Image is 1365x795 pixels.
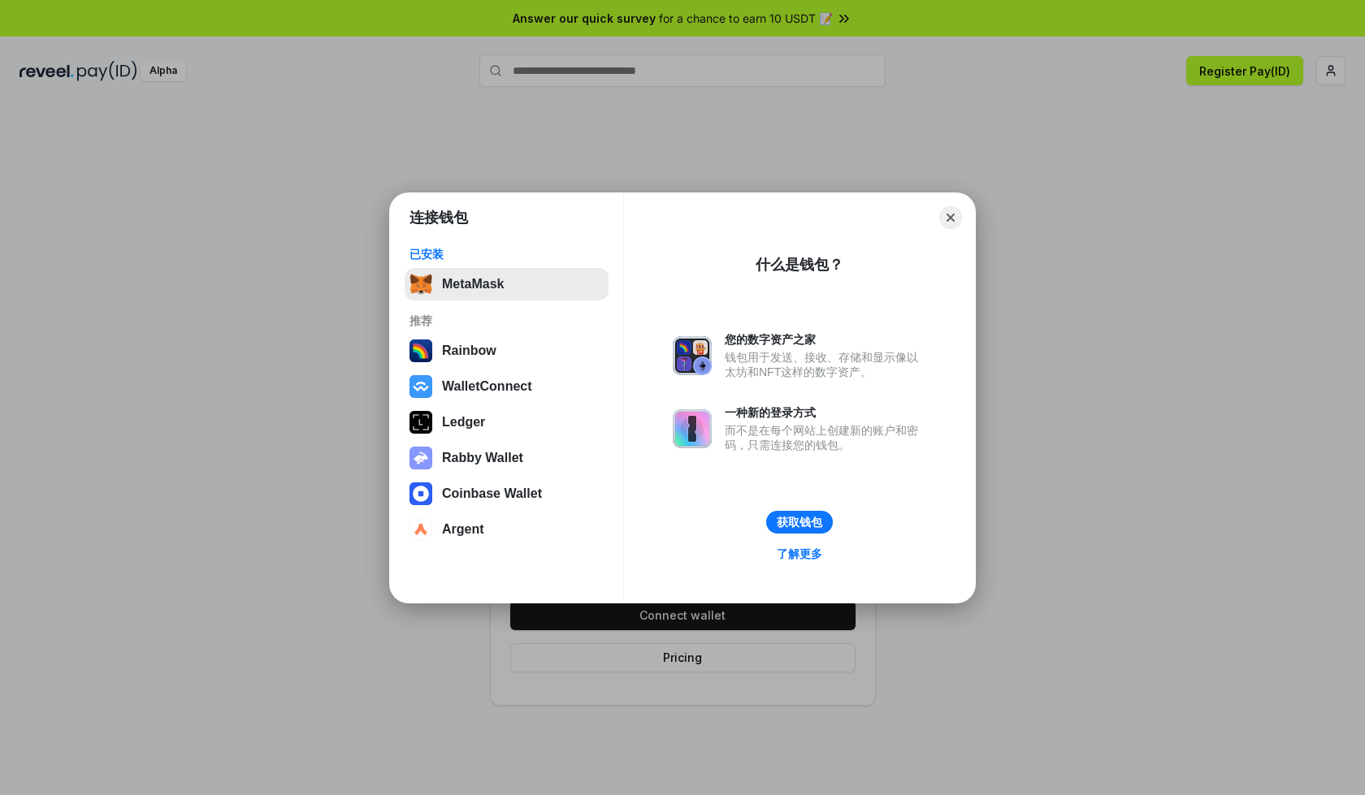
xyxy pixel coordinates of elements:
[767,543,832,564] a: 了解更多
[405,513,609,546] button: Argent
[409,208,468,227] h1: 连接钱包
[939,206,962,229] button: Close
[409,375,432,398] img: svg+xml,%3Csvg%20width%3D%2228%22%20height%3D%2228%22%20viewBox%3D%220%200%2028%2028%22%20fill%3D...
[766,511,833,534] button: 获取钱包
[756,255,843,274] div: 什么是钱包？
[409,339,432,362] img: svg+xml,%3Csvg%20width%3D%22120%22%20height%3D%22120%22%20viewBox%3D%220%200%20120%20120%22%20fil...
[673,336,712,375] img: svg+xml,%3Csvg%20xmlns%3D%22http%3A%2F%2Fwww.w3.org%2F2000%2Fsvg%22%20fill%3D%22none%22%20viewBox...
[442,343,496,358] div: Rainbow
[725,332,926,347] div: 您的数字资产之家
[442,277,504,292] div: MetaMask
[405,370,609,403] button: WalletConnect
[442,415,485,430] div: Ledger
[409,411,432,434] img: svg+xml,%3Csvg%20xmlns%3D%22http%3A%2F%2Fwww.w3.org%2F2000%2Fsvg%22%20width%3D%2228%22%20height%3...
[409,247,604,261] div: 已安装
[409,273,432,296] img: svg+xml,%3Csvg%20fill%3D%22none%22%20height%3D%2233%22%20viewBox%3D%220%200%2035%2033%22%20width%...
[409,313,604,328] div: 推荐
[405,268,609,300] button: MetaMask
[725,405,926,420] div: 一种新的登录方式
[725,350,926,379] div: 钱包用于发送、接收、存储和显示像以太坊和NFT这样的数字资产。
[777,515,822,529] div: 获取钱包
[405,442,609,474] button: Rabby Wallet
[405,477,609,510] button: Coinbase Wallet
[673,409,712,448] img: svg+xml,%3Csvg%20xmlns%3D%22http%3A%2F%2Fwww.w3.org%2F2000%2Fsvg%22%20fill%3D%22none%22%20viewBox...
[442,486,542,501] div: Coinbase Wallet
[405,335,609,367] button: Rainbow
[725,423,926,452] div: 而不是在每个网站上创建新的账户和密码，只需连接您的钱包。
[442,522,484,537] div: Argent
[442,379,532,394] div: WalletConnect
[442,451,523,465] div: Rabby Wallet
[405,406,609,439] button: Ledger
[409,482,432,505] img: svg+xml,%3Csvg%20width%3D%2228%22%20height%3D%2228%22%20viewBox%3D%220%200%2028%2028%22%20fill%3D...
[409,447,432,469] img: svg+xml,%3Csvg%20xmlns%3D%22http%3A%2F%2Fwww.w3.org%2F2000%2Fsvg%22%20fill%3D%22none%22%20viewBox...
[409,518,432,541] img: svg+xml,%3Csvg%20width%3D%2228%22%20height%3D%2228%22%20viewBox%3D%220%200%2028%2028%22%20fill%3D...
[777,547,822,561] div: 了解更多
